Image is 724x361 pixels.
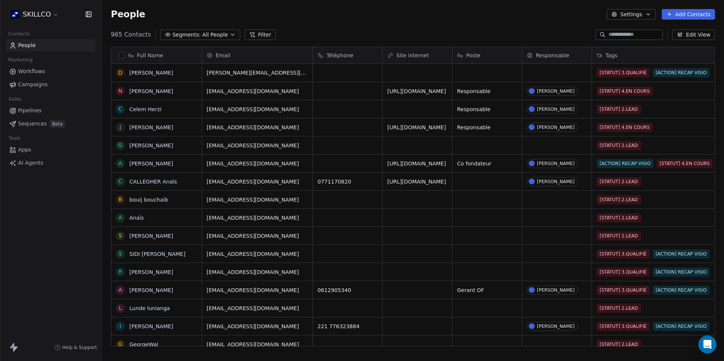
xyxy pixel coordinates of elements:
a: SIDI [PERSON_NAME] [129,251,186,257]
span: People [111,9,145,20]
div: A [118,286,122,294]
span: 965 Contacts [111,30,151,39]
span: Responsable [457,124,517,131]
span: Pipelines [18,107,41,115]
span: [EMAIL_ADDRESS][DOMAIN_NAME] [207,178,308,185]
span: [EMAIL_ADDRESS][DOMAIN_NAME] [207,304,308,312]
div: Email [202,47,313,63]
span: Co fondateur [457,160,517,167]
span: [STATUT] 2.LEAD [597,304,641,313]
span: [PERSON_NAME][EMAIL_ADDRESS][DOMAIN_NAME] [207,69,308,76]
span: [STATUT] 4.EN COURS [597,87,653,96]
div: D [118,69,123,77]
div: Responsable [522,47,592,63]
span: Contacts [5,28,33,40]
span: AI Agents [18,159,43,167]
button: Settings [607,9,655,20]
div: L [119,304,122,312]
span: [STATUT] 4.EN COURS [657,159,713,168]
span: Responsable [457,87,517,95]
a: [PERSON_NAME] [129,233,173,239]
div: grid [111,64,202,347]
span: [ACTION] RECAP VISIO [653,322,710,331]
span: [STATUT] 4.EN COURS [597,123,653,132]
a: [PERSON_NAME] [129,287,173,293]
div: Site internet [383,47,452,63]
span: [ACTION] RECAP VISIO [597,159,653,168]
span: [EMAIL_ADDRESS][DOMAIN_NAME] [207,250,308,258]
a: Help & Support [55,344,97,350]
div: b [118,196,122,203]
span: Apps [18,146,31,154]
span: [STATUT] 3.QUALIFIÉ [597,249,650,259]
a: Anaïs [129,215,144,221]
div: I [120,322,121,330]
div: G [118,340,123,348]
a: CALLEGHER Anaïs [129,179,177,185]
div: Full Name [111,47,202,63]
span: Segments: [172,31,201,39]
a: [PERSON_NAME] [129,161,173,167]
span: Responsable [536,52,569,59]
a: bouij bouchaib [129,197,168,203]
button: Filter [245,29,276,40]
span: [ACTION] RECAP VISIO [653,249,710,259]
span: Marketing [5,54,36,66]
span: [EMAIL_ADDRESS][DOMAIN_NAME] [207,214,308,222]
span: SKILLCO [23,9,51,19]
a: SequencesBeta [6,118,95,130]
span: [EMAIL_ADDRESS][DOMAIN_NAME] [207,196,308,203]
span: Beta [50,120,65,128]
button: Add Contacts [662,9,715,20]
div: [PERSON_NAME] [537,107,575,112]
span: [STATUT] 2.LEAD [597,141,641,150]
span: [EMAIL_ADDRESS][DOMAIN_NAME] [207,232,308,240]
div: [PERSON_NAME] [537,125,575,130]
span: [EMAIL_ADDRESS][DOMAIN_NAME] [207,124,308,131]
span: [EMAIL_ADDRESS][DOMAIN_NAME] [207,106,308,113]
div: Téléphone [313,47,382,63]
span: [STATUT] 2.LEAD [597,105,641,114]
div: [PERSON_NAME] [537,324,575,329]
span: Tools [5,133,24,144]
a: Campaigns [6,78,95,91]
span: [STATUT] 2.LEAD [597,340,641,349]
button: Edit View [672,29,715,40]
span: [STATUT] 2.LEAD [597,195,641,204]
a: Workflows [6,65,95,78]
a: Pipelines [6,104,95,117]
span: All People [202,31,228,39]
span: [EMAIL_ADDRESS][DOMAIN_NAME] [207,286,308,294]
span: Poste [466,52,480,59]
span: [STATUT] 2.LEAD [597,177,641,186]
a: [PERSON_NAME] [129,124,173,130]
span: Gerant OF [457,286,517,294]
span: Site internet [396,52,429,59]
span: People [18,41,36,49]
span: Campaigns [18,81,48,89]
span: Responsable [457,106,517,113]
div: C [118,177,122,185]
span: [ACTION] RECAP VISIO [653,68,710,77]
a: [URL][DOMAIN_NAME] [387,88,446,94]
span: Téléphone [327,52,353,59]
img: Skillco%20logo%20icon%20(2).png [11,10,20,19]
span: Workflows [18,67,45,75]
div: [PERSON_NAME] [537,89,575,94]
span: [STATUT] 3.QUALIFIÉ [597,286,650,295]
span: [EMAIL_ADDRESS][DOMAIN_NAME] [207,341,308,348]
div: A [118,159,122,167]
div: S [119,232,122,240]
div: N [118,87,122,95]
span: [EMAIL_ADDRESS][DOMAIN_NAME] [207,87,308,95]
div: r [118,268,122,276]
a: AI Agents [6,157,95,169]
a: Lunde lunianga [129,305,170,311]
a: [URL][DOMAIN_NAME] [387,161,446,167]
a: GeorgeWal [129,341,158,347]
a: [URL][DOMAIN_NAME] [387,124,446,130]
span: [STATUT] 3.QUALIFIÉ [597,268,650,277]
span: 221 776323884 [318,323,378,330]
a: People [6,39,95,52]
span: 0771170820 [318,178,378,185]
